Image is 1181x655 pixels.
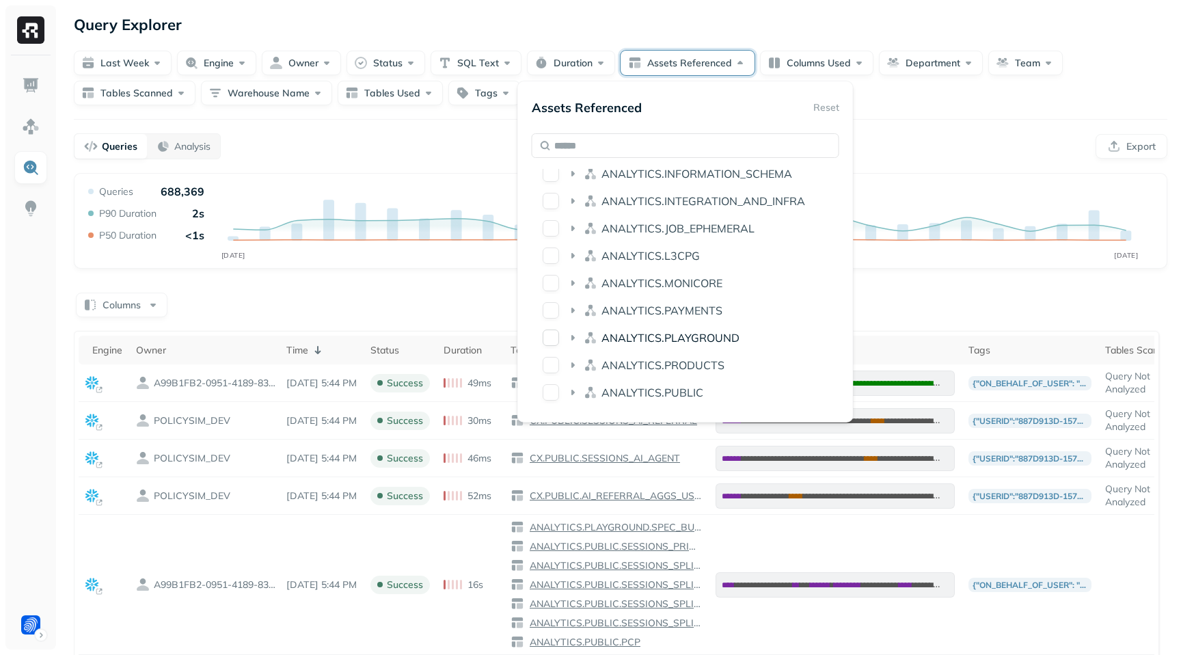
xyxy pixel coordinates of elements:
[387,578,423,591] p: success
[537,245,834,267] div: ANALYTICS.L3CPGANALYTICS.L3CPG
[74,51,172,75] button: Last week
[511,376,524,390] img: table
[527,636,640,649] p: ANALYTICS.PUBLIC.PCP
[1096,134,1167,159] button: Export
[99,185,133,198] p: Queries
[543,330,559,346] button: ANALYTICS.PLAYGROUND
[467,578,483,591] p: 16s
[1105,483,1175,509] p: Query Not Analyzed
[543,220,559,237] button: ANALYTICS.JOB_EPHEMERAL
[511,414,524,427] img: table
[511,559,524,572] img: table
[347,51,425,75] button: Status
[201,81,332,105] button: Warehouse Name
[467,414,491,427] p: 30ms
[154,414,230,427] p: POLICYSIM_DEV
[988,51,1063,75] button: Team
[537,163,834,185] div: ANALYTICS.INFORMATION_SCHEMAANALYTICS.INFORMATION_SCHEMA
[601,304,722,317] p: ANALYTICS.PAYMENTS
[99,229,157,242] p: P50 Duration
[527,617,702,630] p: ANALYTICS.PUBLIC.SESSIONS_SPLIT_NEW
[524,540,702,553] a: ANALYTICS.PUBLIC.SESSIONS_PRIME
[154,452,230,465] p: POLICYSIM_DEV
[262,51,341,75] button: Owner
[527,452,680,465] p: CX.PUBLIC.SESSIONS_AI_AGENT
[527,521,702,534] p: ANALYTICS.PLAYGROUND.SPEC_BUDDY_KPIS_NOTEBOOK_RUIDS__2025_06_25_TO_2025_06_25_1756046609092
[524,452,680,465] a: CX.PUBLIC.SESSIONS_AI_AGENT
[22,200,40,217] img: Insights
[1105,370,1175,396] p: Query Not Analyzed
[524,521,702,534] a: ANALYTICS.PLAYGROUND.SPEC_BUDDY_KPIS_NOTEBOOK_RUIDS__2025_06_25_TO_2025_06_25_1756046609092
[185,228,204,242] p: <1s
[1105,407,1175,433] p: Query Not Analyzed
[467,452,491,465] p: 46ms
[22,77,40,94] img: Dashboard
[543,248,559,264] button: ANALYTICS.L3CPG
[527,559,702,572] p: ANALYTICS.PUBLIC.SESSIONS_SPLIT_INFREQUENT
[543,357,559,373] button: ANALYTICS.PRODUCTS
[17,16,44,44] img: Ryft
[431,51,521,75] button: SQL Text
[543,275,559,291] button: ANALYTICS.MONICORE
[370,344,430,357] div: Status
[76,293,167,317] button: Columns
[286,342,357,358] div: Time
[74,81,195,105] button: Tables Scanned
[22,159,40,176] img: Query Explorer
[601,194,805,208] span: ANALYTICS.INTEGRATION_AND_INFRA
[511,597,524,611] img: table
[524,578,702,591] a: ANALYTICS.PUBLIC.SESSIONS_SPLIT_FREQUENT
[968,451,1091,466] p: {"userId":"887d913d-1578-49b9-98a5-d2ea0fe4135f","siteNumber":6020400,"email":"[PERSON_NAME][EMAI...
[338,81,443,105] button: Tables Used
[387,490,423,503] p: success
[136,451,150,465] img: owner
[601,358,724,372] p: ANALYTICS.PRODUCTS
[511,616,524,630] img: table
[511,451,524,465] img: table
[601,331,739,345] p: ANALYTICS.PLAYGROUND
[174,140,211,153] p: Analysis
[154,377,277,390] p: A99B1FB2-0951-4189-83DE-C540AC2DADB9
[524,617,702,630] a: ANALYTICS.PUBLIC.SESSIONS_SPLIT_NEW
[161,185,204,198] p: 688,369
[537,382,834,403] div: ANALYTICS.PUBLICANALYTICS.PUBLIC
[524,636,640,649] a: ANALYTICS.PUBLIC.PCP
[527,51,615,75] button: Duration
[601,386,703,399] p: ANALYTICS.PUBLIC
[21,615,40,634] img: Forter
[99,207,157,220] p: P90 Duration
[527,490,702,503] p: CX.PUBLIC.AI_REFERRAL_AGGS_USAGE_NEW
[524,598,702,611] a: ANALYTICS.PUBLIC.SESSIONS_SPLIT_BIG_COLUMNS
[286,414,357,427] p: Aug 24, 2025 5:44 PM
[1105,344,1175,357] div: Tables Scanned
[601,249,700,263] p: ANALYTICS.L3CPG
[286,377,357,390] p: Aug 24, 2025 5:44 PM
[74,12,182,37] p: Query Explorer
[968,414,1091,428] p: {"userId":"887d913d-1578-49b9-98a5-d2ea0fe4135f","siteNumber":6020400,"email":"[PERSON_NAME][EMAI...
[537,299,834,321] div: ANALYTICS.PAYMENTSANALYTICS.PAYMENTS
[136,578,150,591] img: owner
[221,251,245,260] tspan: [DATE]
[511,578,524,591] img: table
[387,377,423,390] p: success
[537,354,834,376] div: ANALYTICS.PRODUCTSANALYTICS.PRODUCTS
[527,598,702,611] p: ANALYTICS.PUBLIC.SESSIONS_SPLIT_BIG_COLUMNS
[286,452,357,465] p: Aug 24, 2025 5:44 PM
[102,140,137,153] p: Queries
[543,384,559,401] button: ANALYTICS.PUBLIC
[601,167,792,181] p: ANALYTICS.INFORMATION_SCHEMA
[601,222,755,235] p: ANALYTICS.JOB_EPHEMERAL
[286,490,357,503] p: Aug 24, 2025 5:44 PM
[511,539,524,553] img: table
[537,272,834,294] div: ANALYTICS.MONICOREANALYTICS.MONICORE
[387,452,423,465] p: success
[527,540,702,553] p: ANALYTICS.PUBLIC.SESSIONS_PRIME
[387,414,423,427] p: success
[524,490,702,503] a: CX.PUBLIC.AI_REFERRAL_AGGS_USAGE_NEW
[467,490,491,503] p: 52ms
